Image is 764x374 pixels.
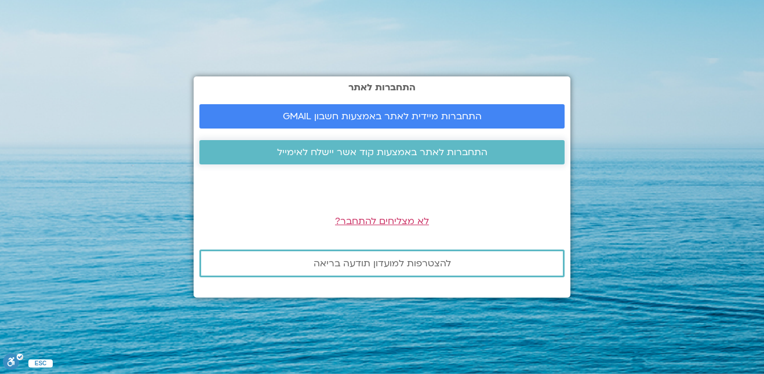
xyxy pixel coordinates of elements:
span: התחברות לאתר באמצעות קוד אשר יישלח לאימייל [277,147,487,157]
a: התחברות מיידית לאתר באמצעות חשבון GMAIL [199,104,565,129]
a: לא מצליחים להתחבר? [335,215,429,228]
span: להצטרפות למועדון תודעה בריאה [314,258,451,269]
span: התחברות מיידית לאתר באמצעות חשבון GMAIL [283,111,482,122]
h2: התחברות לאתר [199,82,565,93]
a: להצטרפות למועדון תודעה בריאה [199,250,565,277]
a: התחברות לאתר באמצעות קוד אשר יישלח לאימייל [199,140,565,164]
